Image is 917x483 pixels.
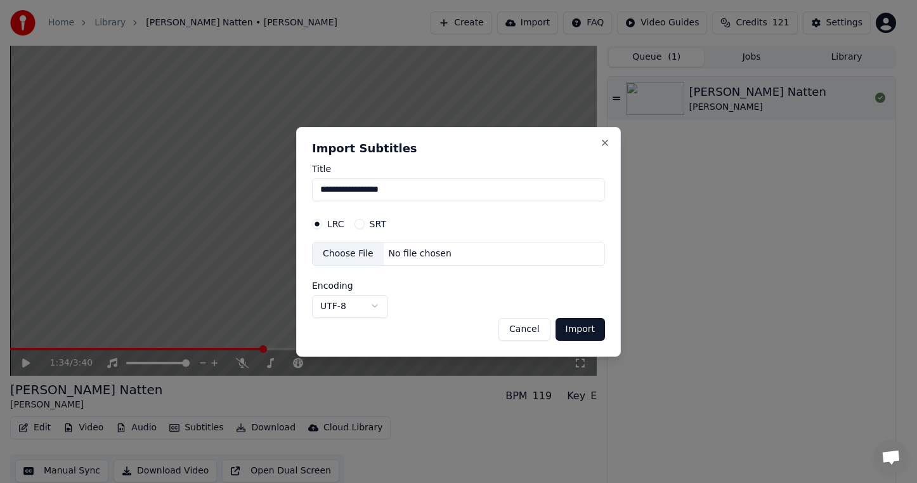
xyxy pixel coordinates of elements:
label: LRC [327,220,344,228]
label: SRT [370,220,386,228]
h2: Import Subtitles [312,143,605,154]
button: Import [556,317,605,340]
label: Title [312,164,605,173]
button: Cancel [498,317,550,340]
div: No file chosen [384,248,457,260]
label: Encoding [312,281,388,289]
div: Choose File [313,242,384,265]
